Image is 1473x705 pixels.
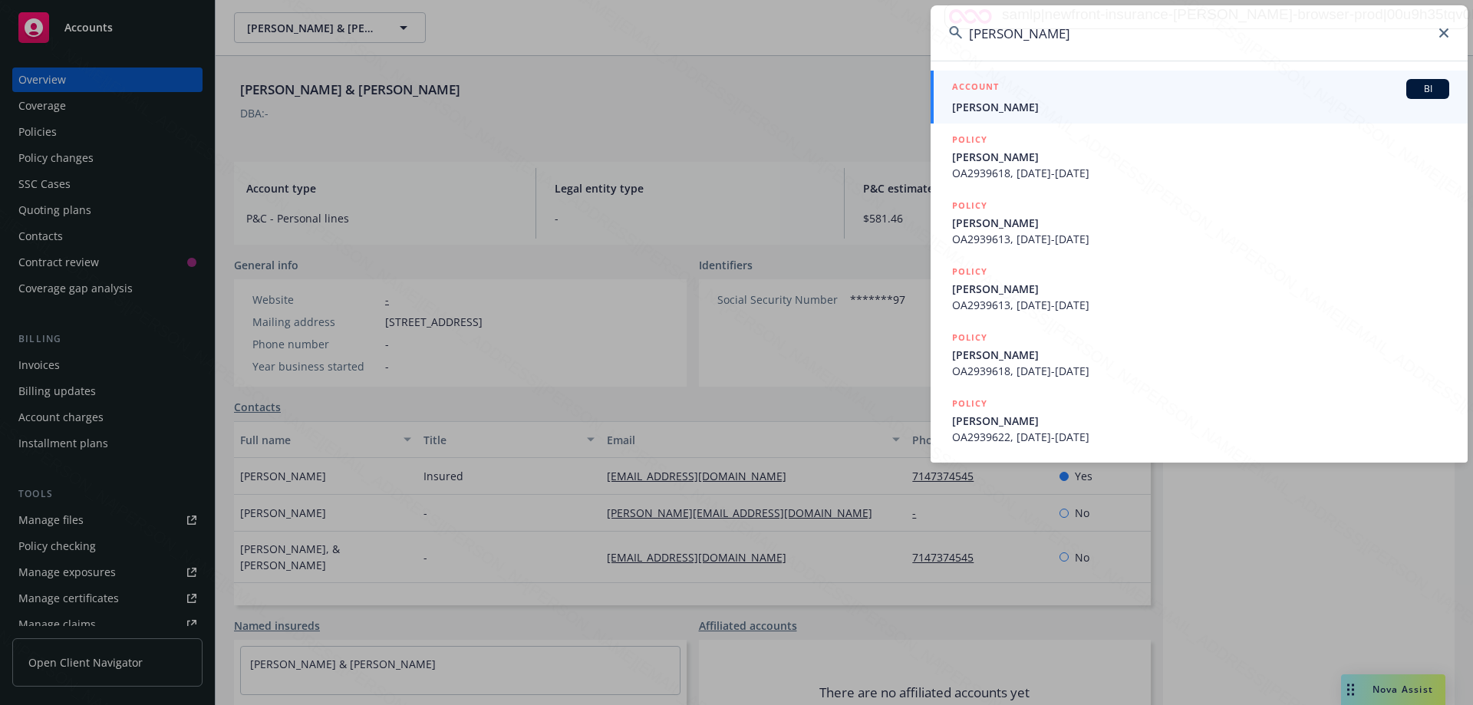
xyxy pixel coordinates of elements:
[931,124,1468,189] a: POLICY[PERSON_NAME]OA2939618, [DATE]-[DATE]
[931,387,1468,453] a: POLICY[PERSON_NAME]OA2939622, [DATE]-[DATE]
[952,165,1449,181] span: OA2939618, [DATE]-[DATE]
[952,429,1449,445] span: OA2939622, [DATE]-[DATE]
[952,363,1449,379] span: OA2939618, [DATE]-[DATE]
[931,321,1468,387] a: POLICY[PERSON_NAME]OA2939618, [DATE]-[DATE]
[952,297,1449,313] span: OA2939613, [DATE]-[DATE]
[952,330,987,345] h5: POLICY
[952,198,987,213] h5: POLICY
[931,189,1468,255] a: POLICY[PERSON_NAME]OA2939613, [DATE]-[DATE]
[931,255,1468,321] a: POLICY[PERSON_NAME]OA2939613, [DATE]-[DATE]
[952,79,999,97] h5: ACCOUNT
[952,413,1449,429] span: [PERSON_NAME]
[952,132,987,147] h5: POLICY
[952,215,1449,231] span: [PERSON_NAME]
[952,396,987,411] h5: POLICY
[952,231,1449,247] span: OA2939613, [DATE]-[DATE]
[952,281,1449,297] span: [PERSON_NAME]
[952,347,1449,363] span: [PERSON_NAME]
[931,5,1468,61] input: Search...
[952,99,1449,115] span: [PERSON_NAME]
[1412,82,1443,96] span: BI
[952,149,1449,165] span: [PERSON_NAME]
[931,71,1468,124] a: ACCOUNTBI[PERSON_NAME]
[952,264,987,279] h5: POLICY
